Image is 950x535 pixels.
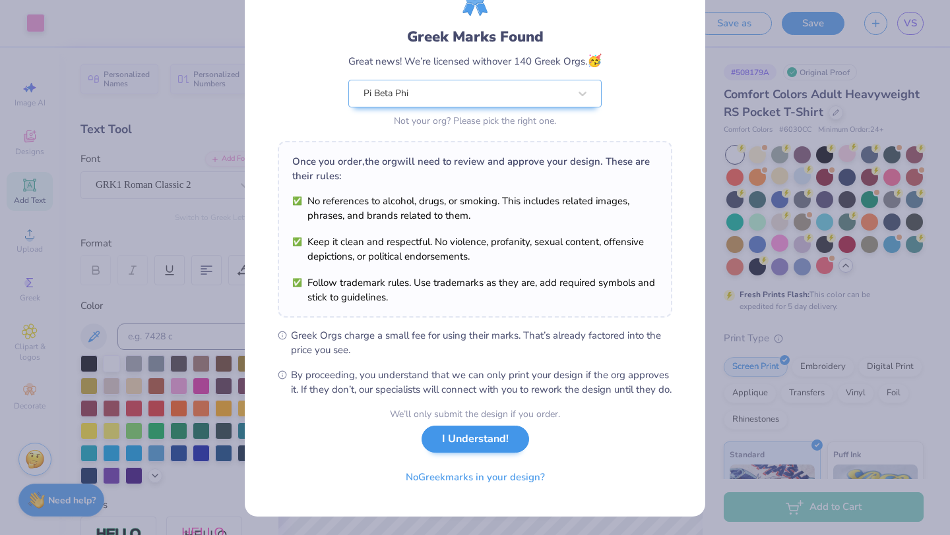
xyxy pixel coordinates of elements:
div: We’ll only submit the design if you order. [390,407,560,421]
div: Once you order, the org will need to review and approve your design. These are their rules: [292,154,658,183]
span: Greek Orgs charge a small fee for using their marks. That’s already factored into the price you see. [291,328,672,357]
span: 🥳 [587,53,602,69]
div: Greek Marks Found [348,26,602,47]
div: Not your org? Please pick the right one. [348,114,602,128]
li: Follow trademark rules. Use trademarks as they are, add required symbols and stick to guidelines. [292,275,658,304]
li: No references to alcohol, drugs, or smoking. This includes related images, phrases, and brands re... [292,194,658,223]
button: I Understand! [422,426,529,453]
div: Great news! We’re licensed with over 140 Greek Orgs. [348,52,602,70]
button: NoGreekmarks in your design? [395,464,556,491]
span: By proceeding, you understand that we can only print your design if the org approves it. If they ... [291,368,672,397]
li: Keep it clean and respectful. No violence, profanity, sexual content, offensive depictions, or po... [292,235,658,264]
